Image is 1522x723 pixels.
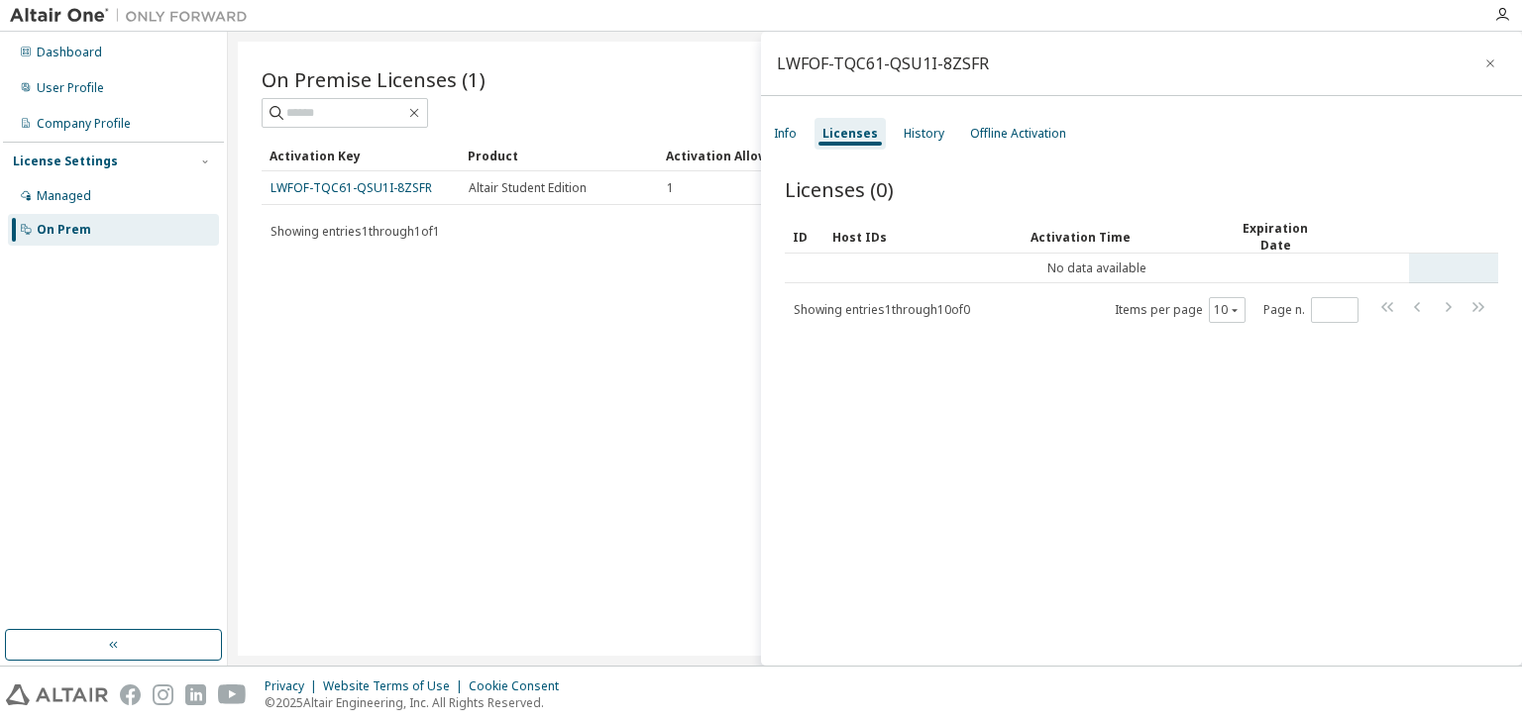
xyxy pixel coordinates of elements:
[271,223,440,240] span: Showing entries 1 through 1 of 1
[1031,221,1213,253] div: Activation Time
[832,221,1015,253] div: Host IDs
[785,175,894,203] span: Licenses (0)
[120,684,141,705] img: facebook.svg
[970,126,1066,142] div: Offline Activation
[185,684,206,705] img: linkedin.svg
[794,301,970,318] span: Showing entries 1 through 10 of 0
[468,140,650,171] div: Product
[667,180,674,196] span: 1
[1115,297,1246,323] span: Items per page
[1214,302,1241,318] button: 10
[271,179,432,196] a: LWFOF-TQC61-QSU1I-8ZSFR
[10,6,258,26] img: Altair One
[153,684,173,705] img: instagram.svg
[1229,220,1322,254] div: Expiration Date
[265,678,323,694] div: Privacy
[6,684,108,705] img: altair_logo.svg
[37,45,102,60] div: Dashboard
[793,221,816,253] div: ID
[37,222,91,238] div: On Prem
[37,116,131,132] div: Company Profile
[777,55,989,71] div: LWFOF-TQC61-QSU1I-8ZSFR
[265,694,571,711] p: © 2025 Altair Engineering, Inc. All Rights Reserved.
[785,254,1409,283] td: No data available
[37,80,104,96] div: User Profile
[262,65,486,93] span: On Premise Licenses (1)
[13,154,118,169] div: License Settings
[469,678,571,694] div: Cookie Consent
[904,126,944,142] div: History
[323,678,469,694] div: Website Terms of Use
[270,140,452,171] div: Activation Key
[774,126,797,142] div: Info
[822,126,878,142] div: Licenses
[469,180,587,196] span: Altair Student Edition
[37,188,91,204] div: Managed
[1263,297,1359,323] span: Page n.
[218,684,247,705] img: youtube.svg
[666,140,848,171] div: Activation Allowed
